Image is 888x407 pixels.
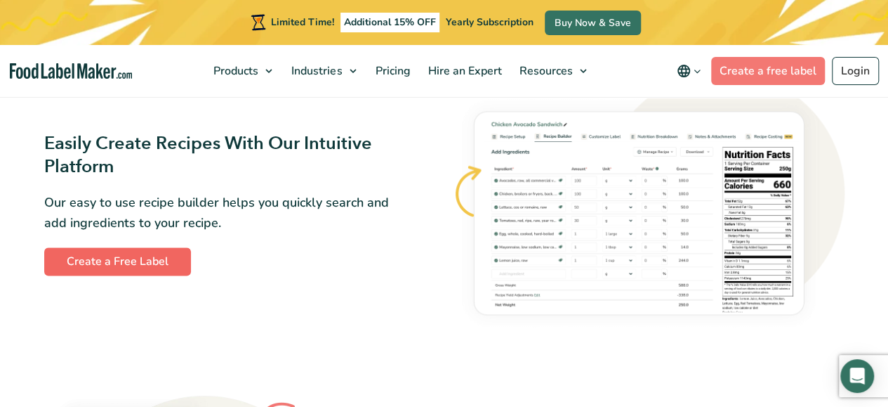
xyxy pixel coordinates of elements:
a: Products [205,45,279,97]
a: Login [832,57,879,85]
span: Products [209,63,260,79]
a: Buy Now & Save [545,11,641,35]
a: Create a Free Label [44,247,191,276]
span: Resources [515,63,574,79]
span: Yearly Subscription [446,15,534,29]
h3: Easily Create Recipes With Our Intuitive Platform [44,132,391,179]
span: Additional 15% OFF [340,13,439,32]
a: Hire an Expert [419,45,507,97]
span: Limited Time! [271,15,334,29]
span: Pricing [371,63,411,79]
a: Create a free label [711,57,825,85]
a: Industries [283,45,363,97]
a: Resources [510,45,593,97]
span: Hire an Expert [423,63,503,79]
div: Open Intercom Messenger [840,359,874,393]
span: Industries [287,63,343,79]
a: Pricing [366,45,416,97]
p: Our easy to use recipe builder helps you quickly search and add ingredients to your recipe. [44,193,391,233]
